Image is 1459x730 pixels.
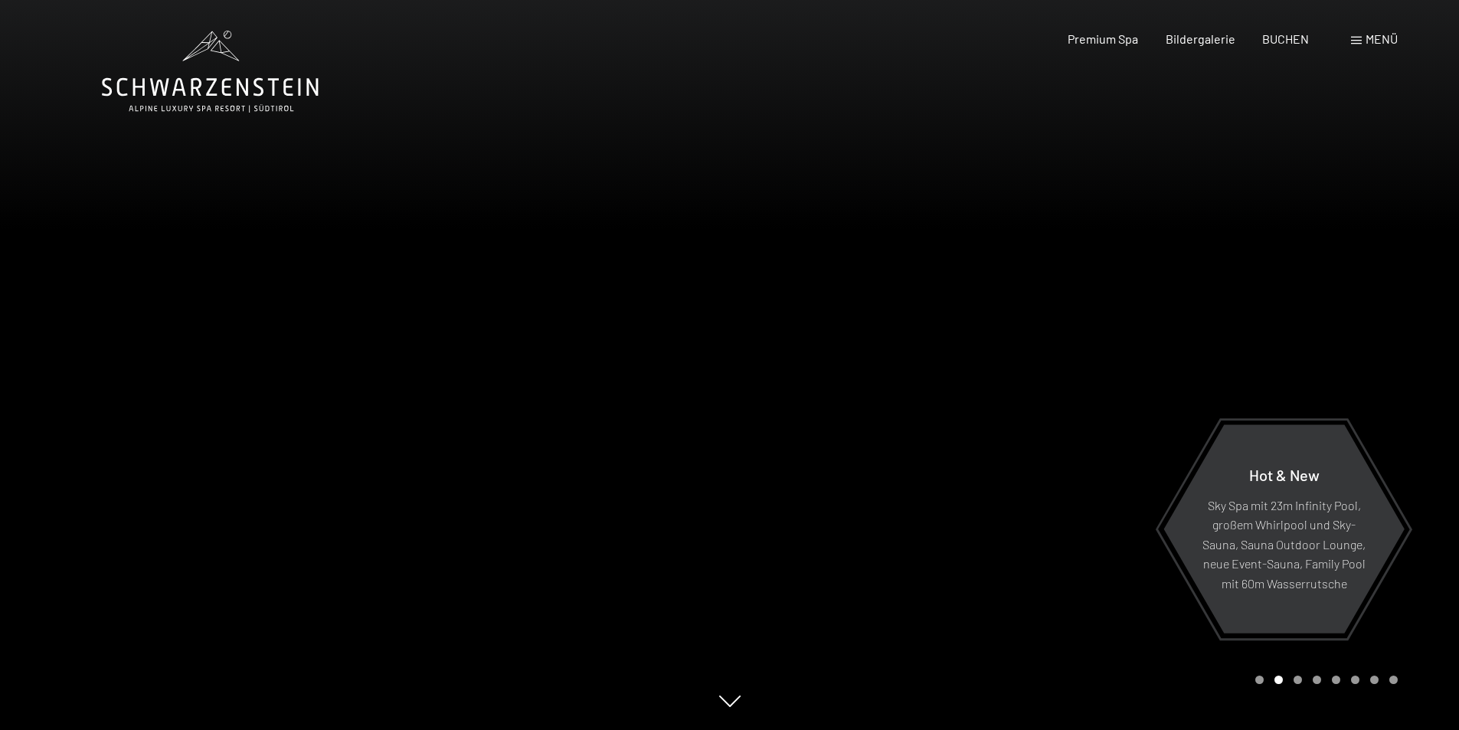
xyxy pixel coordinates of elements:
div: Carousel Page 6 [1351,676,1359,684]
a: Hot & New Sky Spa mit 23m Infinity Pool, großem Whirlpool und Sky-Sauna, Sauna Outdoor Lounge, ne... [1163,424,1405,634]
div: Carousel Pagination [1250,676,1398,684]
div: Carousel Page 7 [1370,676,1379,684]
div: Carousel Page 8 [1389,676,1398,684]
div: Carousel Page 2 (Current Slide) [1274,676,1283,684]
a: Premium Spa [1068,31,1138,46]
div: Carousel Page 1 [1255,676,1264,684]
div: Carousel Page 4 [1313,676,1321,684]
div: Carousel Page 5 [1332,676,1340,684]
a: Bildergalerie [1166,31,1235,46]
div: Carousel Page 3 [1294,676,1302,684]
span: Menü [1366,31,1398,46]
a: BUCHEN [1262,31,1309,46]
p: Sky Spa mit 23m Infinity Pool, großem Whirlpool und Sky-Sauna, Sauna Outdoor Lounge, neue Event-S... [1201,495,1367,593]
span: Hot & New [1249,465,1320,483]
